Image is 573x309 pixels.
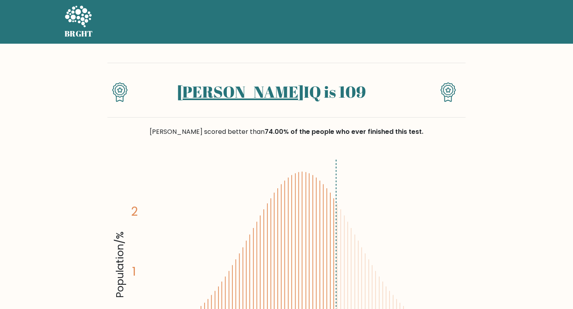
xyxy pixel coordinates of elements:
[64,3,93,41] a: BRGHT
[107,127,466,137] div: [PERSON_NAME] scored better than
[113,232,127,298] tspan: Population/%
[265,127,423,136] span: 74.00% of the people who ever finished this test.
[64,29,93,39] h5: BRGHT
[132,264,136,280] tspan: 1
[131,203,138,220] tspan: 2
[142,82,401,101] h1: IQ is 109
[177,81,304,102] a: [PERSON_NAME]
